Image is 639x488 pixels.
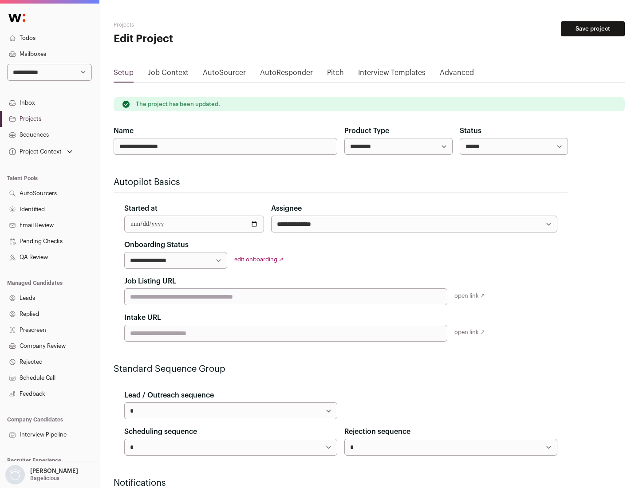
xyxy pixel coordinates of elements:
label: Lead / Outreach sequence [124,390,214,401]
label: Scheduling sequence [124,426,197,437]
p: Bagelicious [30,475,59,482]
a: Job Context [148,67,189,82]
label: Onboarding Status [124,240,189,250]
h2: Autopilot Basics [114,176,568,189]
label: Job Listing URL [124,276,176,287]
h2: Projects [114,21,284,28]
p: [PERSON_NAME] [30,468,78,475]
a: Setup [114,67,134,82]
img: Wellfound [4,9,30,27]
a: AutoResponder [260,67,313,82]
label: Rejection sequence [344,426,410,437]
label: Intake URL [124,312,161,323]
a: Interview Templates [358,67,426,82]
button: Save project [561,21,625,36]
button: Open dropdown [4,465,80,484]
a: Advanced [440,67,474,82]
a: Pitch [327,67,344,82]
label: Started at [124,203,158,214]
h2: Standard Sequence Group [114,363,568,375]
label: Name [114,126,134,136]
label: Status [460,126,481,136]
p: The project has been updated. [136,101,220,108]
label: Product Type [344,126,389,136]
label: Assignee [271,203,302,214]
h1: Edit Project [114,32,284,46]
a: AutoSourcer [203,67,246,82]
a: edit onboarding ↗ [234,256,284,262]
button: Open dropdown [7,146,74,158]
div: Project Context [7,148,62,155]
img: nopic.png [5,465,25,484]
